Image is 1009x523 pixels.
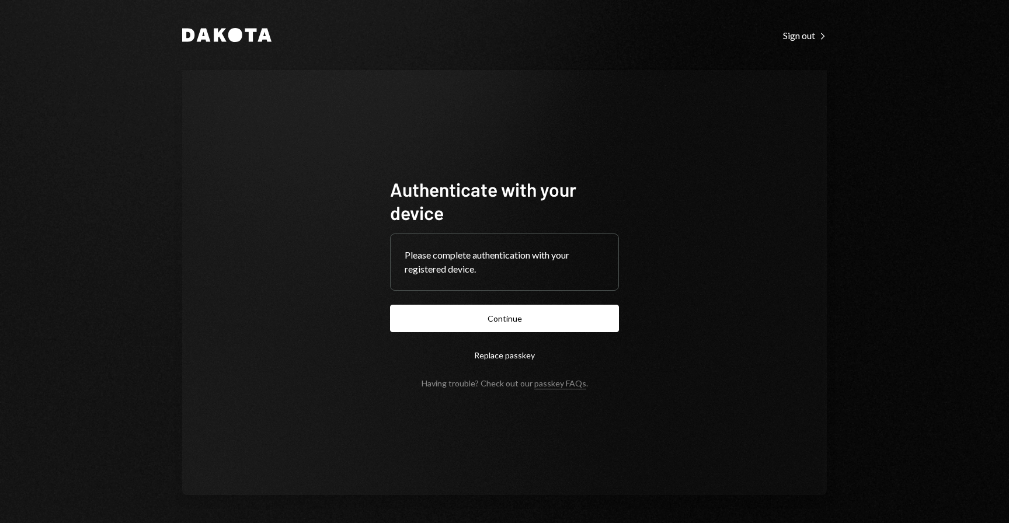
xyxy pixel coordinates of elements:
[783,30,827,41] div: Sign out
[390,341,619,369] button: Replace passkey
[390,177,619,224] h1: Authenticate with your device
[422,378,588,388] div: Having trouble? Check out our .
[783,29,827,41] a: Sign out
[405,248,604,276] div: Please complete authentication with your registered device.
[390,305,619,332] button: Continue
[534,378,586,389] a: passkey FAQs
